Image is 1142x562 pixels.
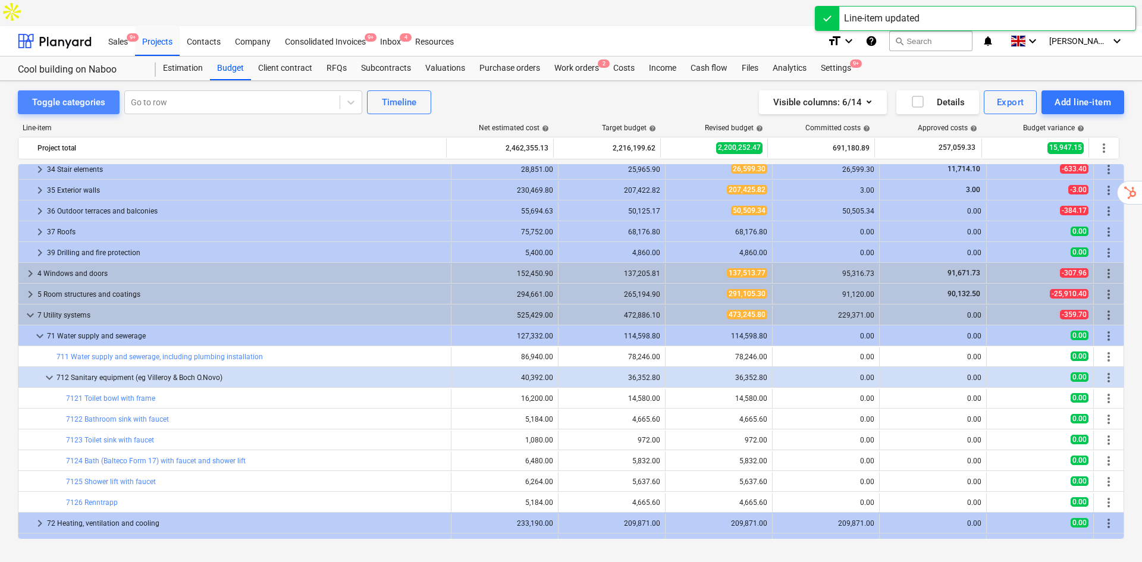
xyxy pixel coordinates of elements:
i: keyboard_arrow_down [1110,34,1124,48]
div: 0.00 [777,394,874,403]
div: 0.00 [777,457,874,465]
span: 91,671.73 [946,269,981,277]
span: 3.00 [965,186,981,194]
div: 40,392.00 [456,373,553,382]
div: Purchase orders [472,56,547,80]
div: 712 Sanitary equipment (eg Villeroy & Boch O.Novo) [57,368,446,387]
div: 294,661.00 [456,290,553,299]
div: Income [642,56,683,80]
div: 127,332.00 [456,332,553,340]
div: 6,480.00 [456,457,553,465]
div: 0.00 [884,436,981,444]
span: 15,947.15 [1047,142,1084,153]
div: Committed costs [805,124,870,132]
span: keyboard_arrow_right [33,537,47,551]
button: Details [896,90,979,114]
div: 36,352.80 [563,373,660,382]
div: 691,180.89 [773,139,870,158]
div: 0.00 [884,373,981,382]
div: Files [735,56,765,80]
span: 257,059.33 [937,143,977,153]
div: 5,637.60 [670,478,767,486]
div: Analytics [765,56,814,80]
span: help [754,125,763,132]
div: Costs [606,56,642,80]
div: 50,505.34 [777,207,874,215]
span: More actions [1102,246,1116,260]
div: Budget [210,56,251,80]
div: 2,462,355.13 [451,139,548,158]
div: 28,851.00 [456,165,553,174]
div: 265,194.90 [563,290,660,299]
div: 5,400.00 [456,249,553,257]
i: format_size [827,34,842,48]
div: 78,246.00 [563,353,660,361]
span: keyboard_arrow_right [33,183,47,197]
div: 209,871.00 [563,519,660,528]
div: Timeline [382,95,416,110]
div: 972.00 [563,436,660,444]
div: 36 Outdoor terraces and balconies [47,202,446,221]
div: 25,965.90 [563,165,660,174]
span: More actions [1097,141,1111,155]
button: Visible columns:6/14 [759,90,887,114]
span: 90,132.50 [946,290,981,298]
span: help [647,125,656,132]
a: 7122 Bathroom sink with faucet [66,415,169,423]
div: Settings [814,56,858,80]
span: More actions [1102,350,1116,364]
a: Valuations [418,56,472,80]
div: 0.00 [777,373,874,382]
a: Sales9+ [101,26,135,56]
div: 35 Exterior walls [47,181,446,200]
a: 7121 Toilet bowl with frame [66,394,155,403]
span: 0.00 [1071,435,1088,444]
span: More actions [1102,433,1116,447]
span: search [895,36,904,46]
div: 472,886.10 [563,311,660,319]
a: Resources [408,26,461,56]
button: Search [889,31,972,51]
span: More actions [1102,308,1116,322]
a: Projects [135,26,180,56]
a: Client contract [251,56,319,80]
a: 7126 Renntrapp [66,498,118,507]
div: Visible columns : 6/14 [773,95,873,110]
i: Knowledge base [865,34,877,48]
span: keyboard_arrow_right [33,162,47,177]
div: 5,184.00 [456,498,553,507]
div: 209,871.00 [777,519,874,528]
span: 9+ [365,33,377,42]
span: help [1075,125,1084,132]
div: 26,599.30 [777,165,874,174]
span: 473,245.80 [727,310,767,319]
span: 0.00 [1071,476,1088,486]
div: 207,422.82 [563,186,660,194]
span: 9+ [127,33,139,42]
div: 68,176.80 [670,228,767,236]
span: More actions [1102,204,1116,218]
span: 0.00 [1071,372,1088,382]
span: 50,509.34 [731,206,767,215]
div: 0.00 [884,353,981,361]
div: Estimation [156,56,210,80]
span: More actions [1102,371,1116,385]
div: 114,598.80 [563,332,660,340]
span: -359.70 [1060,310,1088,319]
div: 0.00 [777,249,874,257]
span: 2 [598,59,610,68]
a: 7123 Toilet sink with faucet [66,436,154,444]
a: Consolidated Invoices9+ [278,26,373,56]
div: 209,871.00 [670,519,767,528]
div: 525,429.00 [456,311,553,319]
span: More actions [1102,162,1116,177]
div: 78,246.00 [670,353,767,361]
span: -633.40 [1060,164,1088,174]
a: RFQs [319,56,354,80]
div: 0.00 [777,353,874,361]
span: 2,200,252.47 [716,142,763,153]
iframe: Chat Widget [1083,505,1142,562]
div: Line-item updated [844,11,920,26]
div: 0.00 [884,519,981,528]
